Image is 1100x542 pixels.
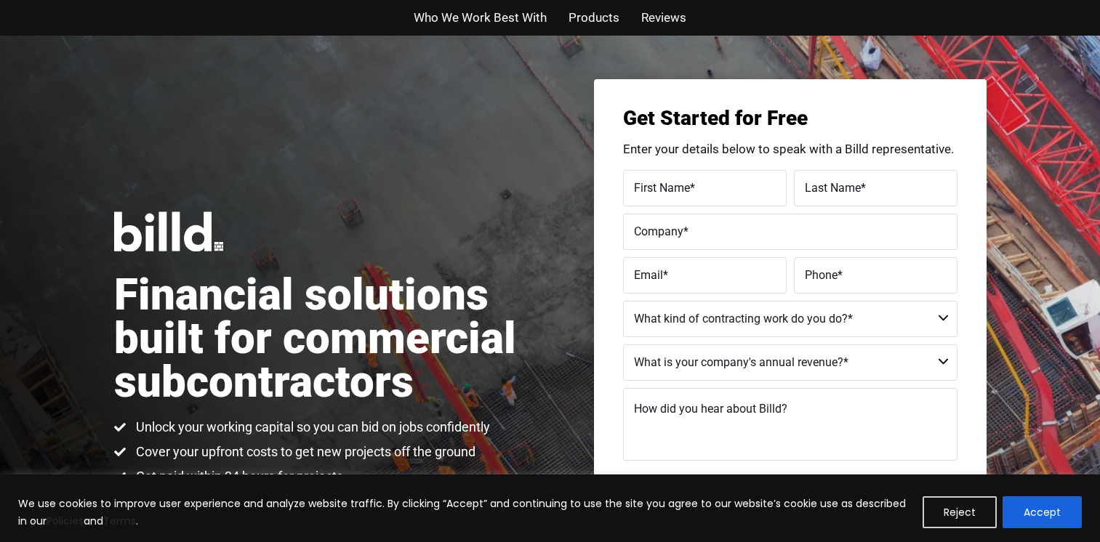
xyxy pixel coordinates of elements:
button: Accept [1003,496,1082,528]
p: We use cookies to improve user experience and analyze website traffic. By clicking “Accept” and c... [18,495,912,530]
p: Enter your details below to speak with a Billd representative. [623,143,958,155]
a: Policies [47,514,84,528]
h1: Financial solutions built for commercial subcontractors [114,273,550,404]
span: Email [634,267,663,281]
button: Reject [923,496,997,528]
span: Unlock your working capital so you can bid on jobs confidently [132,418,490,436]
span: How did you hear about Billd? [634,402,787,416]
a: Reviews [641,7,686,28]
a: Who We Work Best With [414,7,547,28]
span: First Name [634,180,690,194]
a: Terms [103,514,136,528]
span: Cover your upfront costs to get new projects off the ground [132,443,475,461]
span: Last Name [805,180,861,194]
span: Phone [805,267,838,281]
a: Products [569,7,619,28]
span: Company [634,224,683,238]
h3: Get Started for Free [623,108,958,129]
span: Get paid within 24 hours for projects [132,468,343,485]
